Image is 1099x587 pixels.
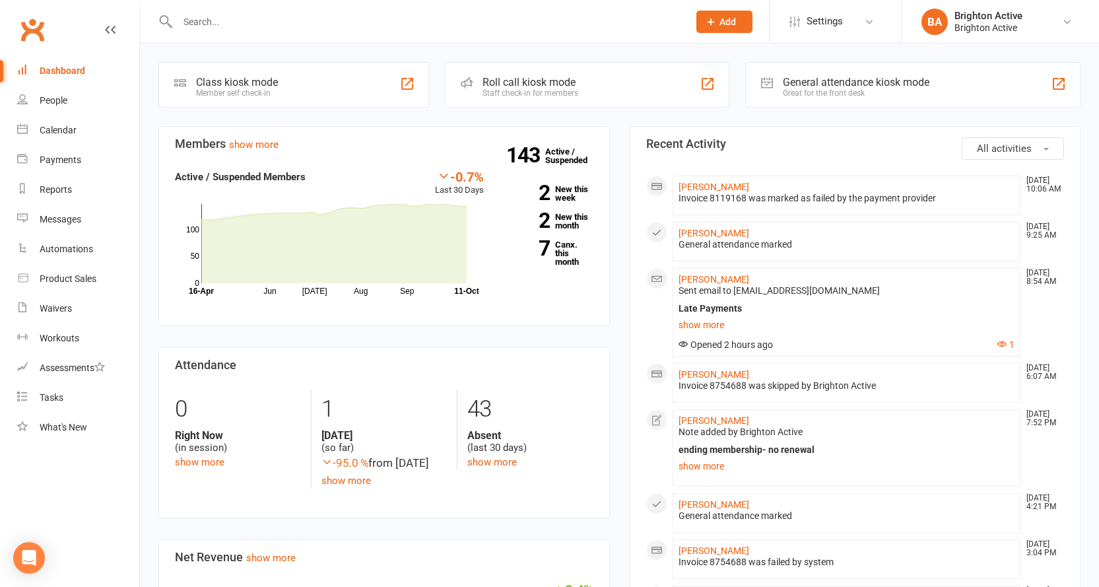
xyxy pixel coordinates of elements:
[679,285,880,296] span: Sent email to [EMAIL_ADDRESS][DOMAIN_NAME]
[467,429,593,454] div: (last 30 days)
[483,76,578,88] div: Roll call kiosk mode
[196,76,278,88] div: Class kiosk mode
[321,429,447,454] div: (so far)
[1020,269,1063,286] time: [DATE] 8:54 AM
[679,182,749,192] a: [PERSON_NAME]
[17,383,139,413] a: Tasks
[17,413,139,442] a: What's New
[1020,176,1063,193] time: [DATE] 10:06 AM
[679,415,749,426] a: [PERSON_NAME]
[679,274,749,285] a: [PERSON_NAME]
[679,557,1015,568] div: Invoice 8754688 was failed by system
[17,56,139,86] a: Dashboard
[17,353,139,383] a: Assessments
[17,86,139,116] a: People
[435,169,484,197] div: Last 30 Days
[962,137,1064,160] button: All activities
[679,457,1015,475] a: show more
[17,175,139,205] a: Reports
[175,137,593,151] h3: Members
[696,11,752,33] button: Add
[679,427,1015,438] div: Note added by Brighton Active
[921,9,948,35] div: BA
[175,390,301,429] div: 0
[40,273,96,284] div: Product Sales
[174,13,679,31] input: Search...
[40,422,87,432] div: What's New
[321,429,447,442] strong: [DATE]
[679,303,1015,314] div: Late Payments
[175,429,301,454] div: (in session)
[679,369,749,380] a: [PERSON_NAME]
[13,542,45,574] div: Open Intercom Messenger
[504,240,593,266] a: 7Canx. this month
[1020,494,1063,511] time: [DATE] 4:21 PM
[40,363,105,373] div: Assessments
[807,7,843,36] span: Settings
[646,137,1065,151] h3: Recent Activity
[679,545,749,556] a: [PERSON_NAME]
[679,339,773,350] span: Opened 2 hours ago
[17,205,139,234] a: Messages
[679,444,1015,456] div: ending membership- no renewal
[679,228,749,238] a: [PERSON_NAME]
[321,475,371,487] a: show more
[40,95,67,106] div: People
[40,184,72,195] div: Reports
[17,116,139,145] a: Calendar
[783,88,929,98] div: Great for the front desk
[321,454,447,472] div: from [DATE]
[1020,540,1063,557] time: [DATE] 3:04 PM
[467,456,517,468] a: show more
[229,139,279,151] a: show more
[16,13,49,46] a: Clubworx
[17,234,139,264] a: Automations
[40,333,79,343] div: Workouts
[977,143,1032,155] span: All activities
[40,155,81,165] div: Payments
[545,137,603,174] a: 143Active / Suspended
[17,294,139,324] a: Waivers
[17,264,139,294] a: Product Sales
[483,88,578,98] div: Staff check-in for members
[40,65,85,76] div: Dashboard
[504,183,550,203] strong: 2
[1020,223,1063,240] time: [DATE] 9:25 AM
[435,169,484,184] div: -0.7%
[246,552,296,564] a: show more
[196,88,278,98] div: Member self check-in
[504,213,593,230] a: 2New this month
[17,324,139,353] a: Workouts
[175,456,224,468] a: show more
[40,392,63,403] div: Tasks
[1020,364,1063,381] time: [DATE] 6:07 AM
[175,429,301,442] strong: Right Now
[783,76,929,88] div: General attendance kiosk mode
[504,211,550,230] strong: 2
[954,10,1022,22] div: Brighton Active
[679,380,1015,392] div: Invoice 8754688 was skipped by Brighton Active
[504,185,593,202] a: 2New this week
[679,499,749,510] a: [PERSON_NAME]
[467,390,593,429] div: 43
[679,510,1015,522] div: General attendance marked
[17,145,139,175] a: Payments
[954,22,1022,34] div: Brighton Active
[175,551,593,564] h3: Net Revenue
[175,171,306,183] strong: Active / Suspended Members
[506,145,545,165] strong: 143
[40,303,72,314] div: Waivers
[40,214,81,224] div: Messages
[504,238,550,258] strong: 7
[679,316,1015,334] a: show more
[321,456,368,469] span: -95.0 %
[40,244,93,254] div: Automations
[1020,410,1063,427] time: [DATE] 7:52 PM
[719,17,736,27] span: Add
[679,193,1015,204] div: Invoice 8119168 was marked as failed by the payment provider
[40,125,77,135] div: Calendar
[467,429,593,442] strong: Absent
[679,239,1015,250] div: General attendance marked
[175,359,593,372] h3: Attendance
[321,390,447,429] div: 1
